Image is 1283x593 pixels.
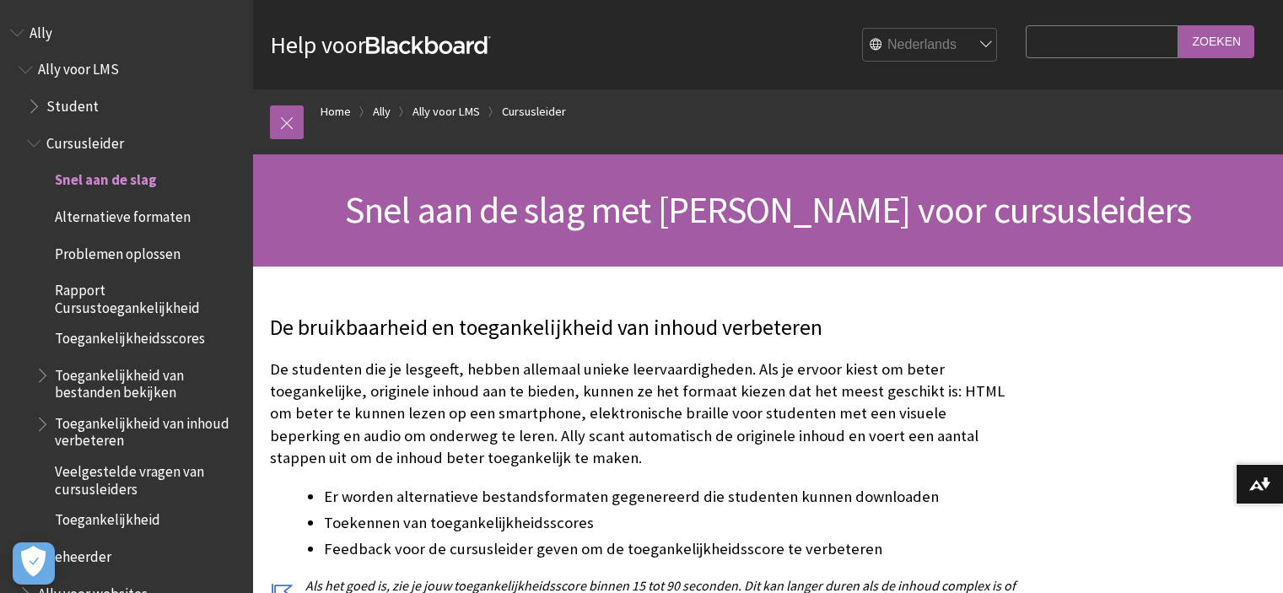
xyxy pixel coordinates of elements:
[324,511,1016,535] li: Toekennen van toegankelijkheidsscores
[863,29,998,62] select: Site Language Selector
[46,92,99,115] span: Student
[55,240,181,262] span: Problemen oplossen
[55,277,241,316] span: Rapport Cursustoegankelijkheid
[502,101,566,122] a: Cursusleider
[270,313,1016,343] p: De bruikbaarheid en toegankelijkheid van inhoud verbeteren
[270,30,491,60] a: Help voorBlackboard
[324,537,1016,561] li: Feedback voor de cursusleider geven om de toegankelijkheidsscore te verbeteren
[55,361,241,401] span: Toegankelijkheid van bestanden bekijken
[13,542,55,585] button: Open Preferences
[55,166,157,189] span: Snel aan de slag
[55,506,160,529] span: Toegankelijkheid
[30,19,52,41] span: Ally
[345,186,1192,233] span: Snel aan de slag met [PERSON_NAME] voor cursusleiders
[412,101,480,122] a: Ally voor LMS
[46,542,111,565] span: Beheerder
[46,129,124,152] span: Cursusleider
[1178,25,1254,58] input: Zoeken
[373,101,391,122] a: Ally
[38,56,119,78] span: Ally voor LMS
[366,36,491,54] strong: Blackboard
[321,101,351,122] a: Home
[270,358,1016,469] p: De studenten die je lesgeeft, hebben allemaal unieke leervaardigheden. Als je ervoor kiest om bet...
[55,458,241,498] span: Veelgestelde vragen van cursusleiders
[55,410,241,450] span: Toegankelijkheid van inhoud verbeteren
[55,202,191,225] span: Alternatieve formaten
[55,325,205,348] span: Toegankelijkheidsscores
[324,485,1016,509] li: Er worden alternatieve bestandsformaten gegenereerd die studenten kunnen downloaden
